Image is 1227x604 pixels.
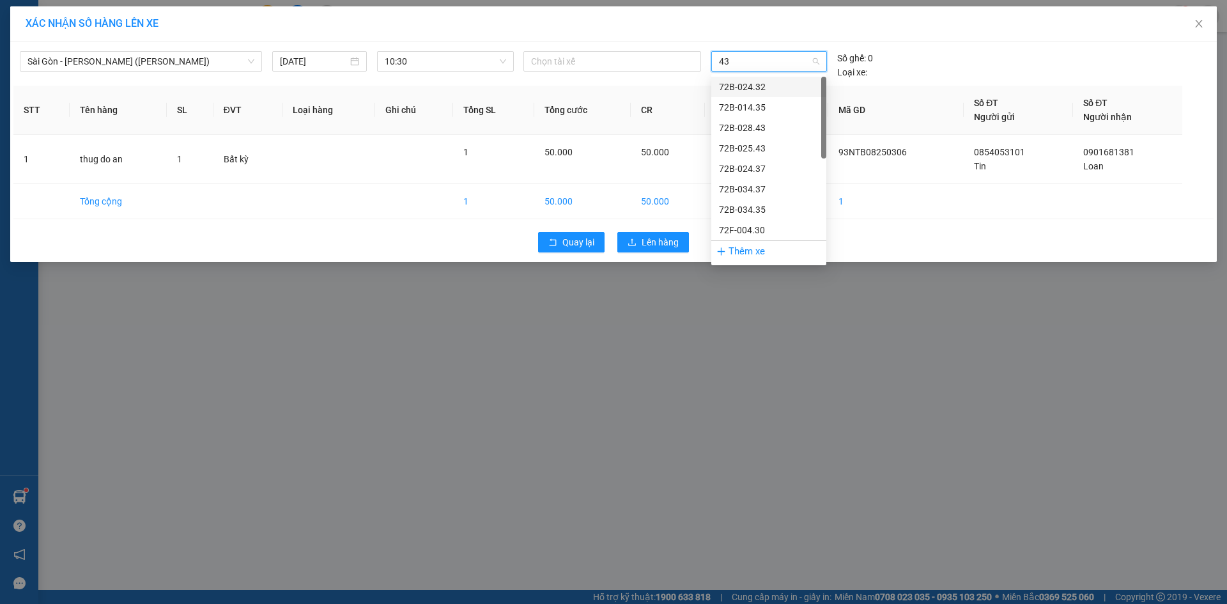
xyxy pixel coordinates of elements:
[837,51,873,65] div: 0
[974,98,998,108] span: Số ĐT
[719,141,819,155] div: 72B-025.43
[1083,161,1104,171] span: Loan
[719,162,819,176] div: 72B-024.37
[534,86,631,135] th: Tổng cước
[711,138,826,159] div: 72B-025.43
[711,179,826,199] div: 72B-034.37
[453,184,534,219] td: 1
[1083,98,1107,108] span: Số ĐT
[716,247,726,256] span: plus
[375,86,453,135] th: Ghi chú
[385,52,506,71] span: 10:30
[837,51,866,65] span: Số ghế:
[617,232,689,252] button: uploadLên hàng
[26,17,158,29] span: XÁC NHẬN SỐ HÀNG LÊN XE
[711,199,826,220] div: 72B-034.35
[1083,147,1134,157] span: 0901681381
[838,147,907,157] span: 93NTB08250306
[711,240,826,263] div: Thêm xe
[534,184,631,219] td: 50.000
[177,154,182,164] span: 1
[13,86,70,135] th: STT
[13,135,70,184] td: 1
[837,65,867,79] span: Loại xe:
[631,86,705,135] th: CR
[70,135,166,184] td: thug do an
[711,97,826,118] div: 72B-014.35
[280,54,348,68] input: 13/08/2025
[538,232,605,252] button: rollbackQuay lại
[631,184,705,219] td: 50.000
[1194,19,1204,29] span: close
[641,147,669,157] span: 50.000
[828,184,964,219] td: 1
[719,223,819,237] div: 72F-004.30
[719,80,819,94] div: 72B-024.32
[1181,6,1217,42] button: Close
[544,147,573,157] span: 50.000
[628,238,637,248] span: upload
[828,86,964,135] th: Mã GD
[711,159,826,179] div: 72B-024.37
[711,118,826,138] div: 72B-028.43
[463,147,468,157] span: 1
[711,220,826,240] div: 72F-004.30
[70,184,166,219] td: Tổng cộng
[548,238,557,248] span: rollback
[642,235,679,249] span: Lên hàng
[282,86,375,135] th: Loại hàng
[711,77,826,97] div: 72B-024.32
[974,112,1015,122] span: Người gửi
[27,52,254,71] span: Sài Gòn - Vũng Tàu (Hàng Hoá)
[719,203,819,217] div: 72B-034.35
[453,86,534,135] th: Tổng SL
[562,235,594,249] span: Quay lại
[974,161,986,171] span: Tin
[213,86,282,135] th: ĐVT
[719,182,819,196] div: 72B-034.37
[705,86,753,135] th: CC
[213,135,282,184] td: Bất kỳ
[719,121,819,135] div: 72B-028.43
[974,147,1025,157] span: 0854053101
[719,100,819,114] div: 72B-014.35
[70,86,166,135] th: Tên hàng
[1083,112,1132,122] span: Người nhận
[167,86,213,135] th: SL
